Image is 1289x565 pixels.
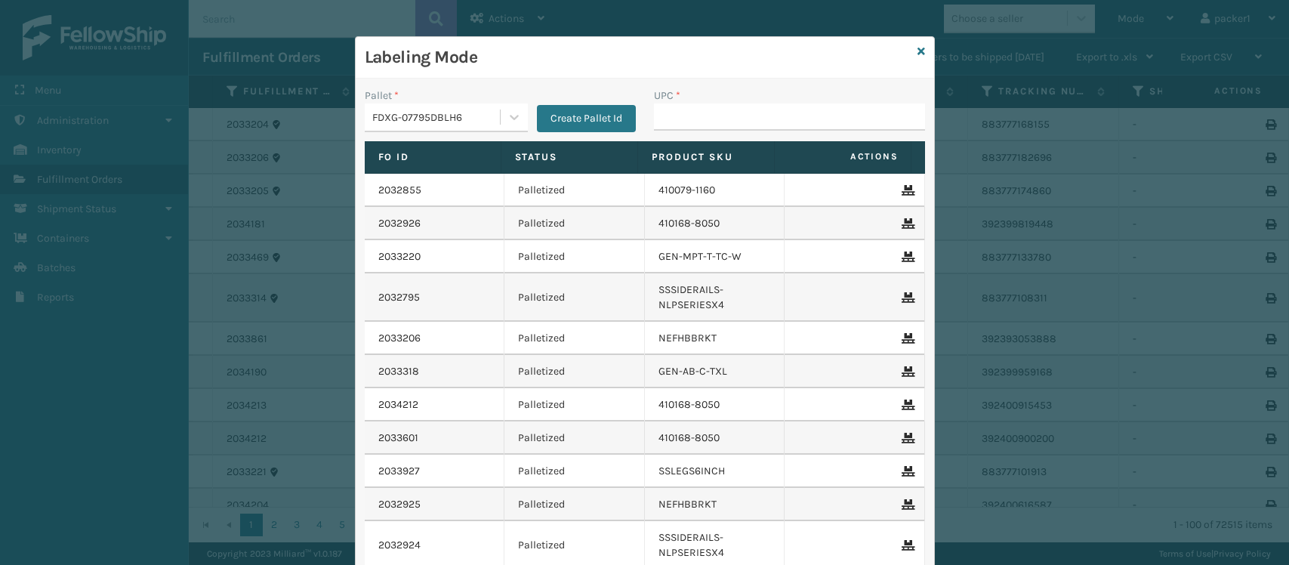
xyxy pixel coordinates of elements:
td: Palletized [504,207,645,240]
td: Palletized [504,388,645,421]
td: GEN-AB-C-TXL [645,355,785,388]
div: FDXG-07795DBLH6 [372,110,501,125]
label: Status [515,150,624,164]
label: Product SKU [652,150,760,164]
a: 2034212 [378,397,418,412]
label: Fo Id [378,150,487,164]
td: SSSIDERAILS-NLPSERIESX4 [645,273,785,322]
a: 2033220 [378,249,421,264]
td: Palletized [504,322,645,355]
a: 2032855 [378,183,421,198]
i: Remove From Pallet [902,366,911,377]
a: 2033206 [378,331,421,346]
td: 410168-8050 [645,207,785,240]
a: 2032924 [378,538,421,553]
a: 2032925 [378,497,421,512]
td: Palletized [504,488,645,521]
i: Remove From Pallet [902,185,911,196]
a: 2033601 [378,431,418,446]
td: 410168-8050 [645,388,785,421]
i: Remove From Pallet [902,333,911,344]
a: 2032795 [378,290,420,305]
i: Remove From Pallet [902,400,911,410]
i: Remove From Pallet [902,540,911,551]
td: Palletized [504,421,645,455]
i: Remove From Pallet [902,292,911,303]
span: Actions [779,144,908,169]
i: Remove From Pallet [902,218,911,229]
a: 2032926 [378,216,421,231]
i: Remove From Pallet [902,252,911,262]
button: Create Pallet Id [537,105,636,132]
td: Palletized [504,240,645,273]
td: Palletized [504,455,645,488]
td: SSLEGS6INCH [645,455,785,488]
i: Remove From Pallet [902,466,911,477]
i: Remove From Pallet [902,433,911,443]
td: Palletized [504,273,645,322]
td: 410168-8050 [645,421,785,455]
i: Remove From Pallet [902,499,911,510]
td: NEFHBBRKT [645,322,785,355]
td: Palletized [504,174,645,207]
h3: Labeling Mode [365,46,911,69]
label: Pallet [365,88,399,103]
td: 410079-1160 [645,174,785,207]
td: NEFHBBRKT [645,488,785,521]
td: GEN-MPT-T-TC-W [645,240,785,273]
a: 2033318 [378,364,419,379]
td: Palletized [504,355,645,388]
a: 2033927 [378,464,420,479]
label: UPC [654,88,680,103]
